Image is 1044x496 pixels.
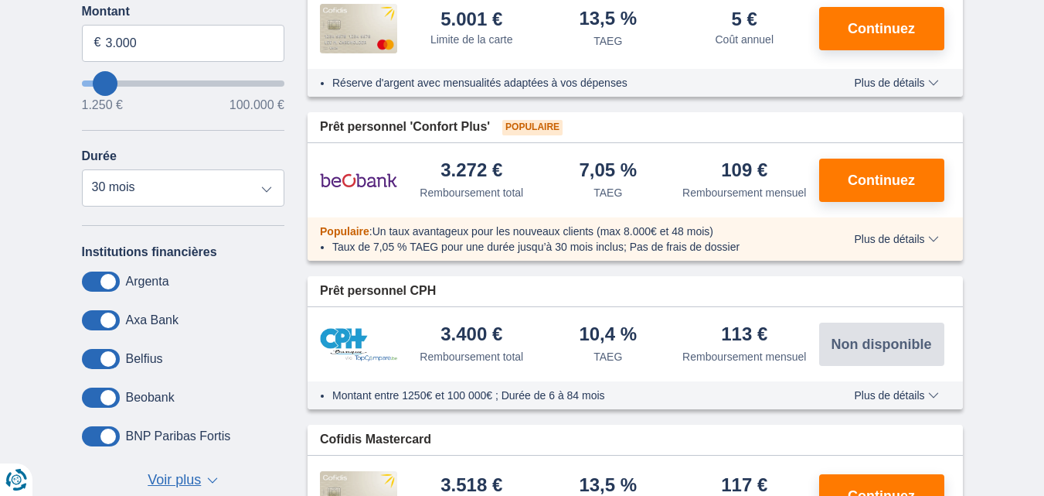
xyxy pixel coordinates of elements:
[579,325,637,346] div: 10,4 %
[842,389,950,402] button: Plus de détails
[854,77,938,88] span: Plus de détails
[126,313,179,327] label: Axa Bank
[593,185,622,200] div: TAEG
[82,5,285,19] label: Montant
[230,99,284,111] span: 100.000 €
[420,185,523,200] div: Remboursement total
[440,161,502,182] div: 3.272 €
[148,470,201,491] span: Voir plus
[332,239,809,255] li: Taux de 7,05 % TAEG pour une durée jusqu’à 30 mois inclus; Pas de frais de dossier
[440,10,502,29] div: 5.001 €
[126,391,175,405] label: Beobank
[372,225,713,238] span: Un taux avantageux pour les nouveaux clients (max 8.000€ et 48 mois)
[579,161,637,182] div: 7,05 %
[430,32,513,47] div: Limite de la carte
[593,33,622,49] div: TAEG
[82,99,123,111] span: 1.250 €
[682,185,806,200] div: Remboursement mensuel
[440,325,502,346] div: 3.400 €
[320,328,397,361] img: pret personnel CPH Banque
[82,149,117,163] label: Durée
[842,77,950,89] button: Plus de détails
[126,275,169,289] label: Argenta
[332,75,809,91] li: Réserve d'argent avec mensualités adaptées à vos dépenses
[848,173,915,187] span: Continuez
[854,234,938,245] span: Plus de détails
[126,352,163,366] label: Belfius
[320,431,431,449] span: Cofidis Mastercard
[502,120,563,135] span: Populaire
[82,80,285,87] input: wantToBorrow
[332,388,809,403] li: Montant entre 1250€ et 100 000€ ; Durée de 6 à 84 mois
[682,349,806,364] div: Remboursement mensuel
[420,349,523,364] div: Remboursement total
[721,325,767,346] div: 113 €
[854,390,938,401] span: Plus de détails
[143,470,223,491] button: Voir plus ▼
[831,337,932,351] span: Non disponible
[593,349,622,364] div: TAEG
[848,22,915,36] span: Continuez
[819,323,944,366] button: Non disponible
[579,9,637,30] div: 13,5 %
[308,224,821,239] div: :
[82,245,217,259] label: Institutions financières
[320,118,490,136] span: Prêt personnel 'Confort Plus'
[819,7,944,50] button: Continuez
[94,34,101,52] span: €
[320,4,397,53] img: pret personnel Cofidis CC
[842,233,950,245] button: Plus de détails
[207,477,218,484] span: ▼
[732,10,757,29] div: 5 €
[721,161,767,182] div: 109 €
[320,282,436,300] span: Prêt personnel CPH
[320,225,369,238] span: Populaire
[819,159,944,202] button: Continuez
[126,429,231,443] label: BNP Paribas Fortis
[715,32,774,47] div: Coût annuel
[320,161,397,200] img: pret personnel Beobank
